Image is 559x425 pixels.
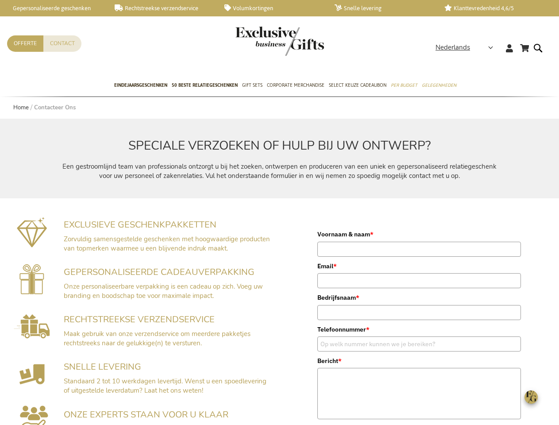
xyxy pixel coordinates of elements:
[317,229,521,239] label: Voornaam & naam
[114,81,167,90] span: Eindejaarsgeschenken
[317,261,521,271] label: Email
[64,329,251,348] span: Maak gebruik van onze verzendservice om meerdere pakketjes rechtstreeks naar de gelukkige(n) te v...
[64,235,270,253] span: Zorvuldig samensgestelde geschenken met hoogwaardige producten van topmerken waarmee u een blijve...
[7,35,43,52] a: Offerte
[64,409,228,421] span: ONZE EXPERTS STAAN VOOR U KLAAR
[242,75,262,97] a: Gift Sets
[317,356,521,366] label: Bericht
[14,314,50,339] img: Rechtstreekse Verzendservice
[242,81,262,90] span: Gift Sets
[329,75,386,97] a: Select Keuze Cadeaubon
[391,81,417,90] span: Per Budget
[172,75,238,97] a: 50 beste relatiegeschenken
[115,4,211,12] a: Rechtstreekse verzendservice
[114,75,167,97] a: Eindejaarsgeschenken
[422,75,456,97] a: Gelegenheden
[391,75,417,97] a: Per Budget
[224,4,320,12] a: Volumkortingen
[172,81,238,90] span: 50 beste relatiegeschenken
[4,4,100,12] a: Gepersonaliseerde geschenken
[64,266,254,278] span: GEPERSONALISEERDE CADEAUVERPAKKING
[235,27,324,56] img: Exclusive Business gifts logo
[335,4,431,12] a: Snelle levering
[436,42,470,53] span: Nederlands
[14,332,50,341] a: Rechtstreekse Verzendservice
[317,325,521,334] label: Telefoonnummer
[317,336,521,352] input: Op welk nummer kunnen we je bereiken?
[19,264,44,294] img: Gepersonaliseerde cadeauverpakking voorzien van uw branding
[64,282,263,300] span: Onze personaliseerbare verpakking is een cadeau op zich. Voeg uw branding en boodschap toe voor m...
[13,104,29,112] a: Home
[267,75,324,97] a: Corporate Merchandise
[56,139,503,153] h2: SPECIALE VERZOEKEN OF HULP BIJ UW ONTWERP?
[64,361,141,373] span: SNELLE LEVERING
[64,313,215,325] span: RECHTSTREEKSE VERZENDSERVICE
[43,35,81,52] a: Contact
[56,162,503,181] p: Een gestroomlijnd team van professionals ontzorgt u bij het zoeken, ontwerpen en produceren van e...
[267,81,324,90] span: Corporate Merchandise
[34,104,76,112] strong: Contacteer Ons
[64,377,266,395] span: Standaard 2 tot 10 werkdagen levertijd. Wenst u een spoedlevering of uitgestelde leverdatum? Laat...
[329,81,386,90] span: Select Keuze Cadeaubon
[317,293,521,302] label: Bedrijfsnaam
[422,81,456,90] span: Gelegenheden
[64,219,216,231] span: EXCLUSIEVE GESCHENKPAKKETTEN
[444,4,540,12] a: Klanttevredenheid 4,6/5
[235,27,280,56] a: store logo
[17,216,47,247] img: Exclusieve geschenkpakketten mét impact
